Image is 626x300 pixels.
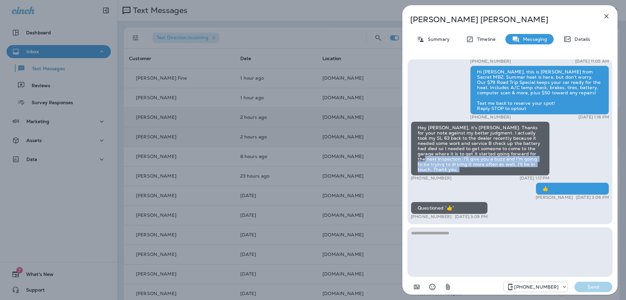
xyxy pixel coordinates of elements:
[578,115,609,120] p: [DATE] 1:16 PM
[514,284,559,290] p: [PHONE_NUMBER]
[576,195,609,200] p: [DATE] 3:06 PM
[410,280,423,293] button: Add in a premade template
[474,37,496,42] p: Timeline
[520,37,547,42] p: Messaging
[470,59,511,64] p: [PHONE_NUMBER]
[536,195,573,200] p: [PERSON_NAME]
[536,182,609,195] div: 👍
[520,176,550,181] p: [DATE] 1:17 PM
[426,280,439,293] button: Select an emoji
[504,283,568,291] div: +1 (424) 433-6149
[425,37,450,42] p: Summary
[411,214,452,219] p: [PHONE_NUMBER]
[470,66,609,115] div: Hi [PERSON_NAME], this is [PERSON_NAME] from Secret MBZ. Summer heat is here, but don't worry. Ou...
[575,59,609,64] p: [DATE] 11:05 AM
[571,37,590,42] p: Details
[411,176,452,181] p: [PHONE_NUMBER]
[470,115,511,120] p: [PHONE_NUMBER]
[410,15,588,24] p: [PERSON_NAME] [PERSON_NAME]
[411,121,550,176] div: Hey [PERSON_NAME], it's [PERSON_NAME]. Thanks for your note against my better judgment. I actuall...
[455,214,488,219] p: [DATE] 3:09 PM
[411,202,488,214] div: Questioned “👍”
